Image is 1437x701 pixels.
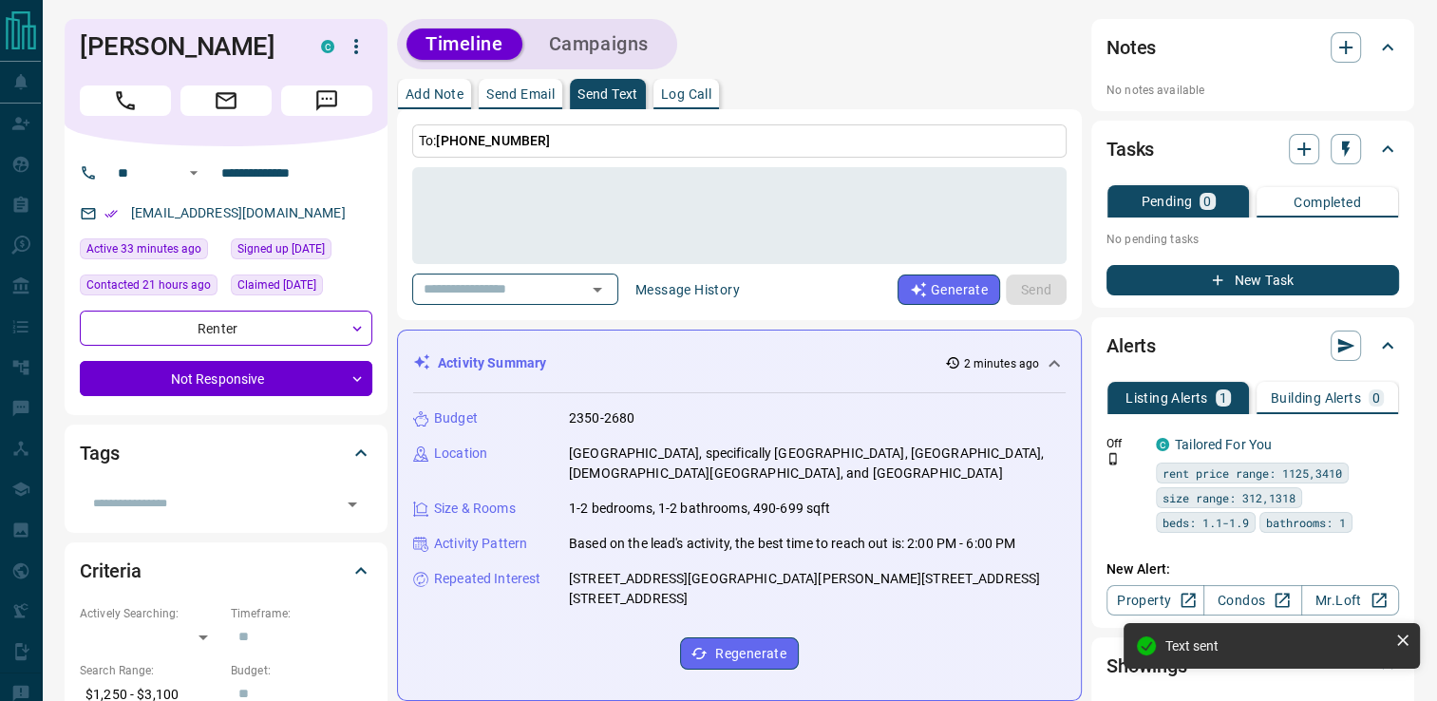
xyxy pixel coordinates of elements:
h2: Notes [1106,32,1156,63]
span: bathrooms: 1 [1266,513,1346,532]
span: rent price range: 1125,3410 [1163,464,1342,483]
div: Mon Jun 16 2025 [231,238,372,265]
span: size range: 312,1318 [1163,488,1295,507]
p: Size & Rooms [434,499,516,519]
p: 1-2 bedrooms, 1-2 bathrooms, 490-699 sqft [569,499,830,519]
span: Email [180,85,272,116]
div: Renter [80,311,372,346]
p: To: [412,124,1067,158]
p: No pending tasks [1106,225,1399,254]
button: Generate [898,275,1000,305]
p: [STREET_ADDRESS][GEOGRAPHIC_DATA][PERSON_NAME][STREET_ADDRESS][STREET_ADDRESS] [569,569,1066,609]
span: Claimed [DATE] [237,275,316,294]
h2: Alerts [1106,331,1156,361]
p: Repeated Interest [434,569,540,589]
span: beds: 1.1-1.9 [1163,513,1249,532]
div: Notes [1106,25,1399,70]
h2: Tags [80,438,119,468]
p: Timeframe: [231,605,372,622]
div: Tue Jun 17 2025 [231,275,372,301]
a: Condos [1203,585,1301,616]
div: Not Responsive [80,361,372,396]
p: Location [434,444,487,464]
p: Budget [434,408,478,428]
svg: Push Notification Only [1106,452,1120,465]
span: Message [281,85,372,116]
div: Text sent [1165,638,1388,654]
a: Tailored For You [1175,437,1272,452]
div: Thu Aug 14 2025 [80,275,221,301]
p: Search Range: [80,662,221,679]
p: 2 minutes ago [964,355,1039,372]
p: Building Alerts [1271,391,1361,405]
a: Mr.Loft [1301,585,1399,616]
button: Open [339,491,366,518]
button: Open [182,161,205,184]
p: Send Email [486,87,555,101]
p: 2350-2680 [569,408,634,428]
button: New Task [1106,265,1399,295]
div: condos.ca [321,40,334,53]
a: [EMAIL_ADDRESS][DOMAIN_NAME] [131,205,346,220]
p: New Alert: [1106,559,1399,579]
div: condos.ca [1156,438,1169,451]
p: Pending [1141,195,1192,208]
button: Open [584,276,611,303]
h2: Criteria [80,556,142,586]
p: Add Note [406,87,463,101]
div: Activity Summary2 minutes ago [413,346,1066,381]
p: 0 [1372,391,1380,405]
a: Property [1106,585,1204,616]
span: Signed up [DATE] [237,239,325,258]
div: Tasks [1106,126,1399,172]
p: 1 [1220,391,1227,405]
button: Campaigns [530,28,668,60]
span: Contacted 21 hours ago [86,275,211,294]
p: Actively Searching: [80,605,221,622]
p: Off [1106,435,1144,452]
div: Showings [1106,643,1399,689]
p: [GEOGRAPHIC_DATA], specifically [GEOGRAPHIC_DATA], [GEOGRAPHIC_DATA], [DEMOGRAPHIC_DATA][GEOGRAPH... [569,444,1066,483]
p: Send Text [577,87,638,101]
p: Listing Alerts [1125,391,1208,405]
h2: Showings [1106,651,1187,681]
div: Tags [80,430,372,476]
button: Timeline [407,28,522,60]
p: Activity Summary [438,353,546,373]
svg: Email Verified [104,207,118,220]
p: Activity Pattern [434,534,527,554]
h2: Tasks [1106,134,1154,164]
p: Completed [1294,196,1361,209]
button: Message History [624,275,751,305]
div: Criteria [80,548,372,594]
p: Budget: [231,662,372,679]
span: Call [80,85,171,116]
p: No notes available [1106,82,1399,99]
p: Log Call [661,87,711,101]
span: [PHONE_NUMBER] [436,133,550,148]
p: 0 [1203,195,1211,208]
div: Alerts [1106,323,1399,369]
div: Fri Aug 15 2025 [80,238,221,265]
h1: [PERSON_NAME] [80,31,293,62]
span: Active 33 minutes ago [86,239,201,258]
button: Regenerate [680,637,799,670]
p: Based on the lead's activity, the best time to reach out is: 2:00 PM - 6:00 PM [569,534,1015,554]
